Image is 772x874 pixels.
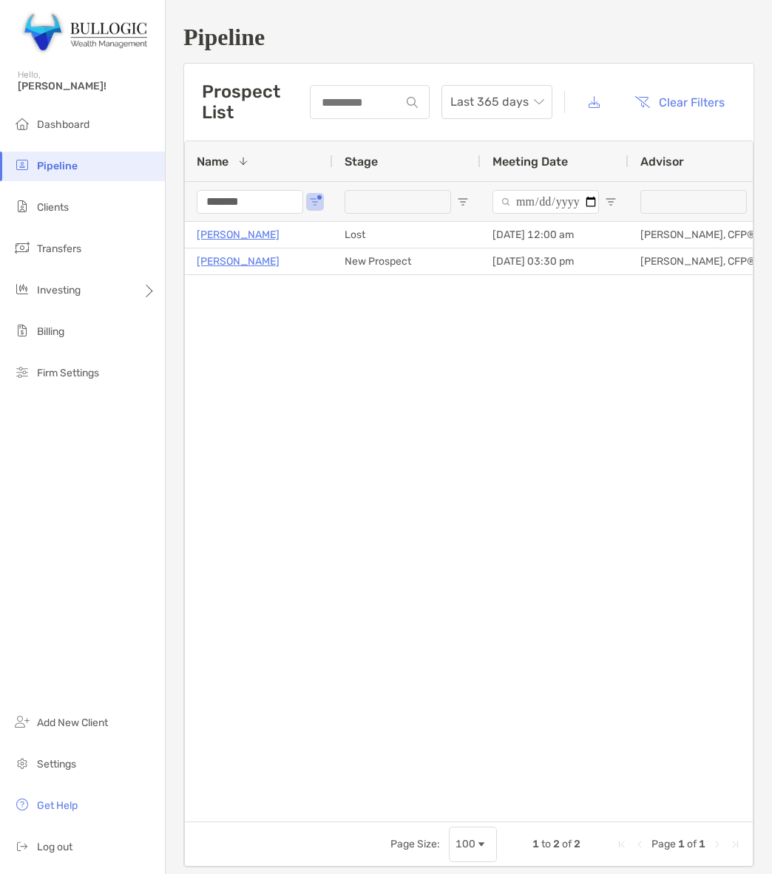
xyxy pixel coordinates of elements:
[541,838,551,850] span: to
[345,155,378,169] span: Stage
[37,841,72,853] span: Log out
[13,197,31,215] img: clients icon
[13,363,31,381] img: firm-settings icon
[574,838,580,850] span: 2
[492,190,599,214] input: Meeting Date Filter Input
[481,222,629,248] div: [DATE] 12:00 am
[197,190,303,214] input: Name Filter Input
[553,838,560,850] span: 2
[13,796,31,813] img: get-help icon
[390,838,440,850] div: Page Size:
[634,839,646,850] div: Previous Page
[457,196,469,208] button: Open Filter Menu
[37,325,64,338] span: Billing
[37,284,81,297] span: Investing
[481,248,629,274] div: [DATE] 03:30 pm
[678,838,685,850] span: 1
[13,754,31,772] img: settings icon
[37,243,81,255] span: Transfers
[37,160,78,172] span: Pipeline
[623,86,736,118] button: Clear Filters
[333,248,481,274] div: New Prospect
[197,155,228,169] span: Name
[37,118,89,131] span: Dashboard
[13,115,31,132] img: dashboard icon
[699,838,705,850] span: 1
[407,97,418,108] img: input icon
[13,239,31,257] img: transfers icon
[37,201,69,214] span: Clients
[687,838,697,850] span: of
[37,367,99,379] span: Firm Settings
[18,80,156,92] span: [PERSON_NAME]!
[309,196,321,208] button: Open Filter Menu
[492,155,568,169] span: Meeting Date
[13,713,31,731] img: add_new_client icon
[450,86,544,118] span: Last 365 days
[37,799,78,812] span: Get Help
[711,839,723,850] div: Next Page
[197,226,280,244] a: [PERSON_NAME]
[729,839,741,850] div: Last Page
[605,196,617,208] button: Open Filter Menu
[651,838,676,850] span: Page
[13,837,31,855] img: logout icon
[13,156,31,174] img: pipeline icon
[333,222,481,248] div: Lost
[13,322,31,339] img: billing icon
[449,827,497,862] div: Page Size
[616,839,628,850] div: First Page
[37,717,108,729] span: Add New Client
[562,838,572,850] span: of
[37,758,76,770] span: Settings
[183,24,754,51] h1: Pipeline
[202,81,310,123] h3: Prospect List
[18,6,147,59] img: Zoe Logo
[640,155,684,169] span: Advisor
[13,280,31,298] img: investing icon
[456,838,475,850] div: 100
[532,838,539,850] span: 1
[197,252,280,271] a: [PERSON_NAME]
